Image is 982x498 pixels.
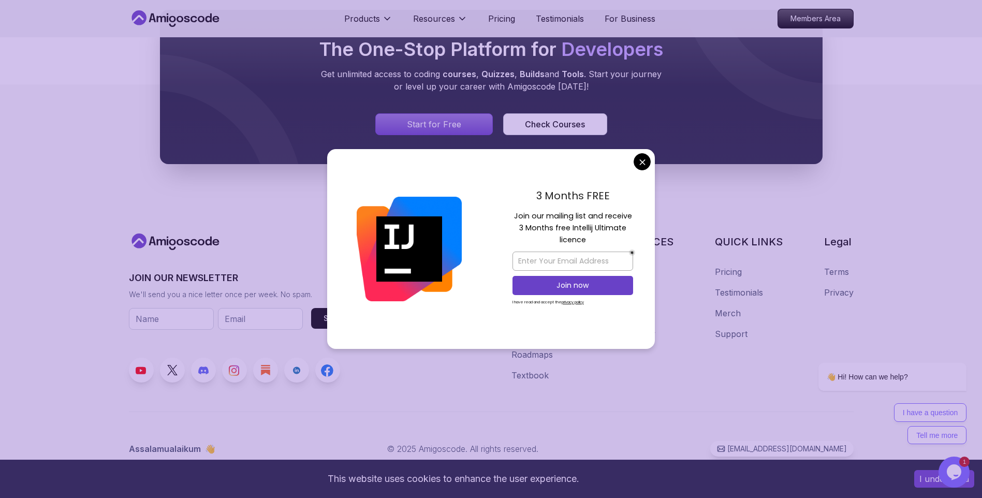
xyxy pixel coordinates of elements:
p: Assalamualaikum [129,443,215,455]
p: Get unlimited access to coding , , and . Start your journey or level up your career with Amigosco... [317,68,665,93]
a: Support [715,328,748,340]
a: Courses page [503,113,607,135]
a: [EMAIL_ADDRESS][DOMAIN_NAME] [710,441,854,457]
button: Resources [413,12,467,33]
p: [EMAIL_ADDRESS][DOMAIN_NAME] [727,444,847,454]
h3: JOIN OUR NEWSLETTER [129,271,361,285]
span: 👋 [204,442,217,456]
button: Accept cookies [914,470,974,488]
p: Resources [413,12,455,25]
button: Check Courses [503,113,607,135]
a: Testimonials [715,286,763,299]
a: Pricing [715,266,742,278]
button: Products [344,12,392,33]
a: Instagram link [222,358,247,383]
span: Builds [520,69,545,79]
h2: The One-Stop Platform for [317,39,665,60]
span: Quizzes [481,69,515,79]
span: Developers [561,38,663,61]
p: Start for Free [407,118,461,130]
a: Textbook [511,369,549,382]
a: Roadmaps [511,348,553,361]
a: Members Area [778,9,854,28]
a: Youtube link [129,358,154,383]
p: © 2025 Amigoscode. All rights reserved. [387,443,538,455]
div: This website uses cookies to enhance the user experience. [8,467,899,490]
a: Facebook link [315,358,340,383]
div: Check Courses [525,118,585,130]
p: Products [344,12,380,25]
a: Pricing [488,12,515,25]
a: Merch [715,307,741,319]
a: Twitter link [160,358,185,383]
button: Submit [311,308,361,329]
a: Blog link [253,358,278,383]
a: Discord link [191,358,216,383]
iframe: chat widget [939,457,972,488]
h3: QUICK LINKS [715,235,783,249]
a: Testimonials [536,12,584,25]
p: Members Area [778,9,853,28]
span: courses [443,69,476,79]
p: We'll send you a nice letter once per week. No spam. [129,289,361,300]
h3: Legal [824,235,854,249]
div: Submit [324,313,348,324]
a: Signin page [375,113,493,135]
input: Name [129,308,214,330]
span: Tools [562,69,584,79]
iframe: chat widget [785,281,972,451]
a: LinkedIn link [284,358,309,383]
input: Email [218,308,303,330]
a: For Business [605,12,655,25]
a: Terms [824,266,849,278]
